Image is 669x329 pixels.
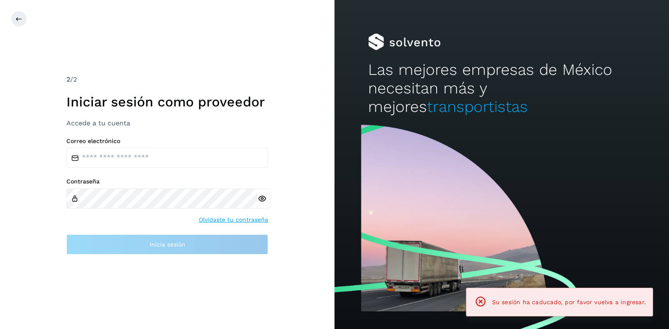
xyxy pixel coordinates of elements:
[66,138,268,145] label: Correo electrónico
[368,61,636,117] h2: Las mejores empresas de México necesitan más y mejores
[66,94,268,110] h1: Iniciar sesión como proveedor
[199,215,268,224] a: Olvidaste tu contraseña
[66,178,268,185] label: Contraseña
[66,75,70,83] span: 2
[66,119,268,127] h3: Accede a tu cuenta
[150,241,185,247] span: Inicia sesión
[427,98,528,116] span: transportistas
[66,74,268,85] div: /2
[66,234,268,255] button: Inicia sesión
[492,299,646,305] span: Su sesión ha caducado, por favor vuelva a ingresar.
